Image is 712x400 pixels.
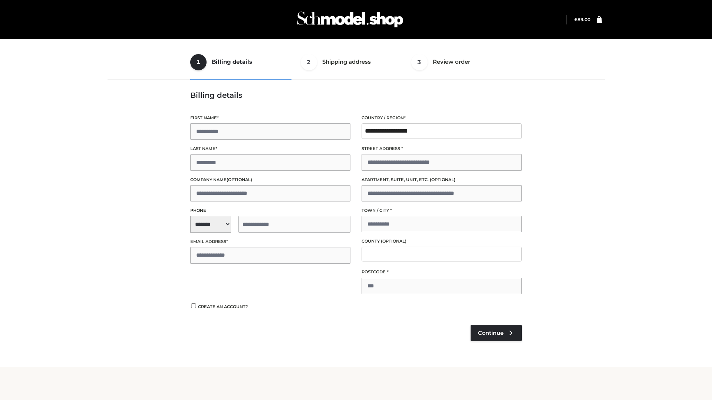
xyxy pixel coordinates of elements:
[294,5,406,34] img: Schmodel Admin 964
[574,17,577,22] span: £
[190,303,197,308] input: Create an account?
[362,176,522,183] label: Apartment, suite, unit, etc.
[227,177,252,182] span: (optional)
[362,269,522,276] label: Postcode
[190,238,350,245] label: Email address
[198,304,248,309] span: Create an account?
[574,17,590,22] a: £89.00
[190,176,350,183] label: Company name
[190,145,350,152] label: Last name
[471,325,522,341] a: Continue
[574,17,590,22] bdi: 89.00
[362,114,522,121] label: Country / Region
[190,114,350,121] label: First name
[381,239,406,244] span: (optional)
[362,238,522,245] label: County
[190,207,350,214] label: Phone
[362,145,522,152] label: Street address
[430,177,455,182] span: (optional)
[478,330,504,336] span: Continue
[190,91,522,100] h3: Billing details
[362,207,522,214] label: Town / City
